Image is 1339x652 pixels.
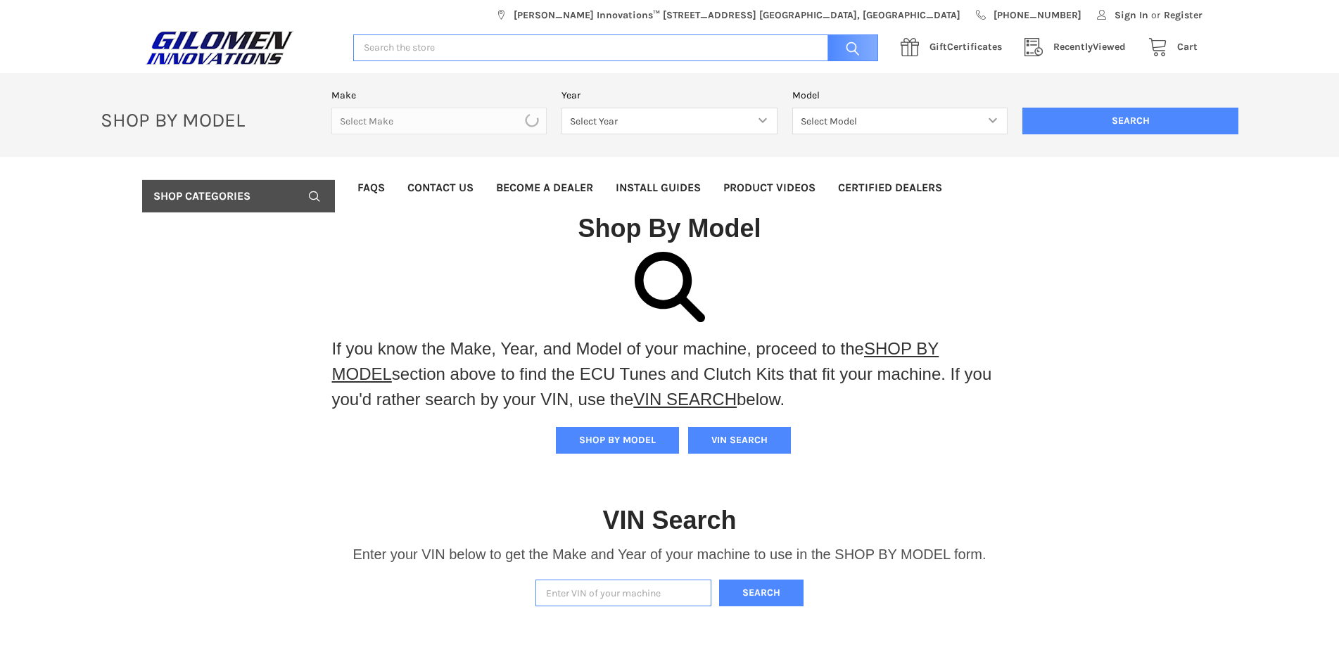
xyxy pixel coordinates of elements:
[332,339,939,383] a: SHOP BY MODEL
[712,172,827,204] a: Product Videos
[1177,41,1198,53] span: Cart
[604,172,712,204] a: Install Guides
[142,212,1198,244] h1: Shop By Model
[353,34,878,62] input: Search the store
[827,172,953,204] a: Certified Dealers
[346,172,396,204] a: FAQs
[688,427,791,454] button: VIN SEARCH
[929,41,1002,53] span: Certificates
[142,30,297,65] img: GILOMEN INNOVATIONS
[719,580,804,607] button: Search
[142,30,338,65] a: GILOMEN INNOVATIONS
[353,544,986,565] p: Enter your VIN below to get the Make and Year of your machine to use in the SHOP BY MODEL form.
[485,172,604,204] a: Become a Dealer
[1053,41,1093,53] span: Recently
[1022,108,1238,134] input: Search
[142,180,335,212] a: Shop Categories
[1141,39,1198,56] a: Cart
[994,8,1081,23] span: [PHONE_NUMBER]
[1017,39,1141,56] a: RecentlyViewed
[556,427,679,454] button: SHOP BY MODEL
[1053,41,1126,53] span: Viewed
[929,41,947,53] span: Gift
[332,336,1008,412] p: If you know the Make, Year, and Model of your machine, proceed to the section above to find the E...
[1115,8,1148,23] span: Sign In
[561,88,778,103] label: Year
[331,88,547,103] label: Make
[396,172,485,204] a: Contact Us
[633,390,737,409] a: VIN SEARCH
[94,108,324,132] p: SHOP BY MODEL
[602,504,736,536] h1: VIN Search
[535,580,711,607] input: Enter VIN of your machine
[792,88,1008,103] label: Model
[820,34,878,62] input: Search
[893,39,1017,56] a: GiftCertificates
[514,8,960,23] span: [PERSON_NAME] Innovations™ [STREET_ADDRESS] [GEOGRAPHIC_DATA], [GEOGRAPHIC_DATA]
